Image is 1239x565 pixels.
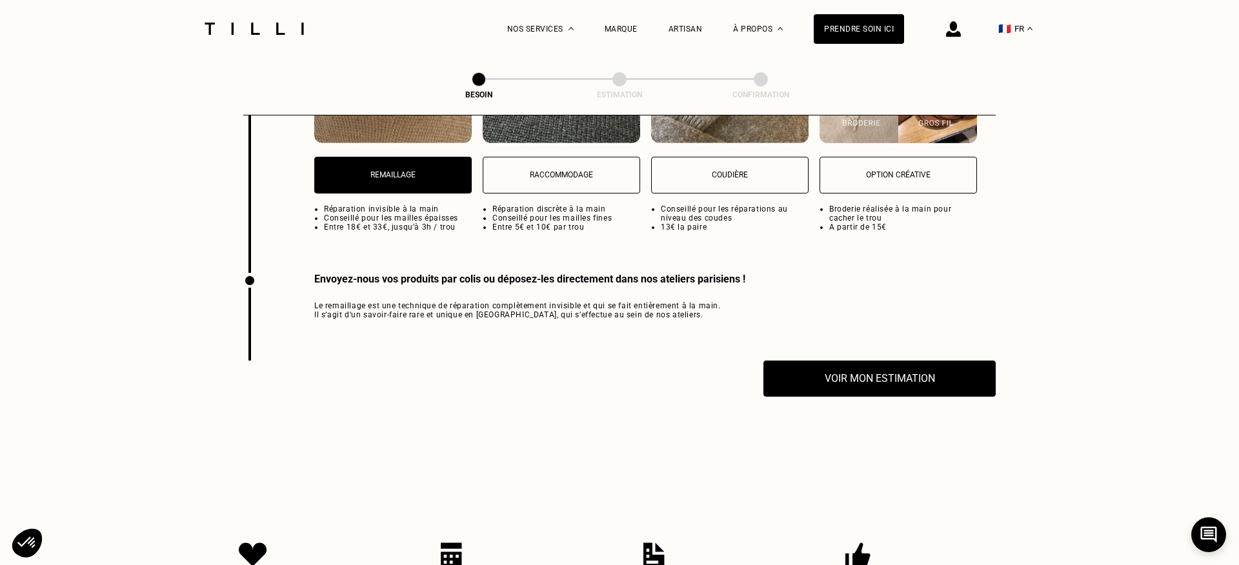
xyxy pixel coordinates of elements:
span: Le remaillage est une technique de réparation complètement invisible et qui se fait entièrement à... [314,301,745,319]
li: Entre 5€ et 10€ par trou [492,223,640,232]
img: icône connexion [946,21,961,37]
li: Broderie réalisée à la main pour cacher le trou [829,204,977,223]
li: A partir de 15€ [829,223,977,232]
div: Envoyez-nous vos produits par colis ou déposez-les directement dans nos ateliers parisiens ! [314,273,745,285]
li: 13€ la paire [661,223,809,232]
img: Menu déroulant à propos [778,27,783,30]
img: Menu déroulant [569,27,574,30]
a: Artisan [669,25,703,34]
button: Remaillage [314,157,472,193]
li: Conseillé pour les mailles épaisses [324,213,472,223]
span: 🇫🇷 [998,23,1011,35]
img: Logo du service de couturière Tilli [200,23,308,35]
img: menu déroulant [1027,27,1032,30]
p: Raccommodage [490,170,633,179]
p: Coudière [658,170,801,179]
button: Raccommodage [483,157,640,193]
a: Prendre soin ici [814,14,904,44]
p: Option créative [827,170,970,179]
li: Entre 18€ et 33€, jusqu’à 3h / trou [324,223,472,232]
div: Estimation [555,90,684,99]
li: Réparation discrète à la main [492,204,640,213]
button: Coudière [651,157,809,193]
li: Conseillé pour les réparations au niveau des coudes [661,204,809,223]
button: Voir mon estimation [763,361,996,397]
div: Besoin [414,90,543,99]
li: Réparation invisible à la main [324,204,472,213]
div: Confirmation [696,90,825,99]
p: Remaillage [321,170,465,179]
li: Conseillé pour les mailles fines [492,213,640,223]
button: Option créative [820,157,977,193]
a: Marque [605,25,638,34]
